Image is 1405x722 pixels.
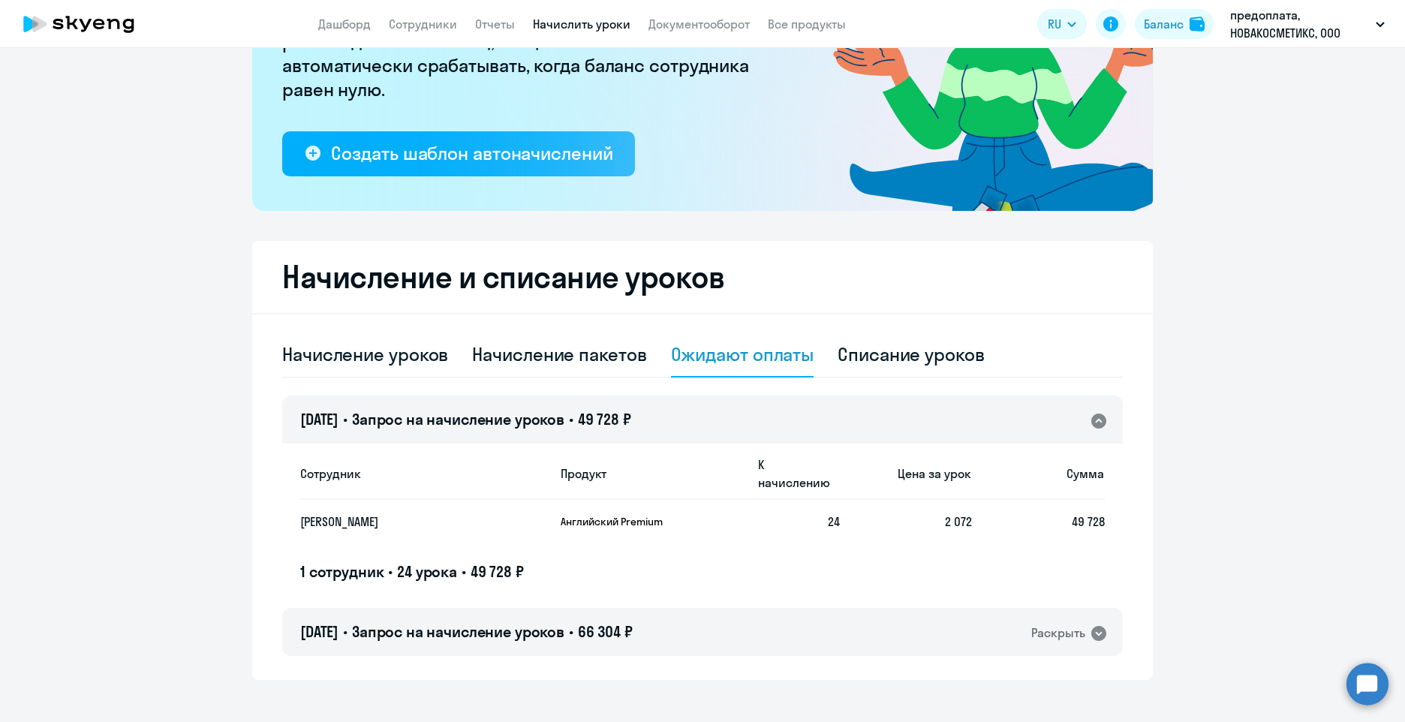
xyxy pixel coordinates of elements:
a: Сотрудники [389,17,457,32]
p: Английский Premium [561,515,673,528]
span: [DATE] [300,410,338,429]
span: [DATE] [300,622,338,641]
th: Цена за урок [840,447,973,500]
button: RU [1037,9,1087,39]
span: Запрос на начисление уроков [352,410,564,429]
span: • [343,622,347,641]
img: balance [1190,17,1205,32]
span: 66 304 ₽ [578,622,633,641]
div: Начисление уроков [282,342,448,366]
button: Создать шаблон автоначислений [282,131,635,176]
a: Документооборот [648,17,750,32]
span: • [462,562,466,581]
div: Списание уроков [838,342,985,366]
a: Дашборд [318,17,371,32]
span: 49 728 [1072,514,1105,529]
span: Запрос на начисление уроков [352,622,564,641]
button: предоплата, НОВАКОСМЕТИКС, ООО [1223,6,1392,42]
button: Балансbalance [1135,9,1214,39]
span: • [569,410,573,429]
span: 2 072 [945,514,972,529]
th: К начислению [746,447,840,500]
span: 49 728 ₽ [471,562,524,581]
th: Сотрудник [300,447,549,500]
a: Начислить уроки [533,17,630,32]
th: Продукт [549,447,746,500]
div: Создать шаблон автоначислений [331,141,612,165]
span: RU [1048,15,1061,33]
p: [PERSON_NAME] [300,513,519,530]
a: Все продукты [768,17,846,32]
span: 24 [828,514,840,529]
span: • [343,410,347,429]
span: 49 728 ₽ [578,410,631,429]
span: • [569,622,573,641]
div: Баланс [1144,15,1184,33]
div: Раскрыть [1031,624,1085,642]
span: 1 сотрудник [300,562,384,581]
div: Начисление пакетов [472,342,646,366]
div: Ожидают оплаты [671,342,814,366]
p: предоплата, НОВАКОСМЕТИКС, ООО [1230,6,1370,42]
h2: Начисление и списание уроков [282,259,1123,295]
span: • [388,562,393,581]
th: Сумма [972,447,1105,500]
a: Отчеты [475,17,515,32]
span: 24 урока [397,562,457,581]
